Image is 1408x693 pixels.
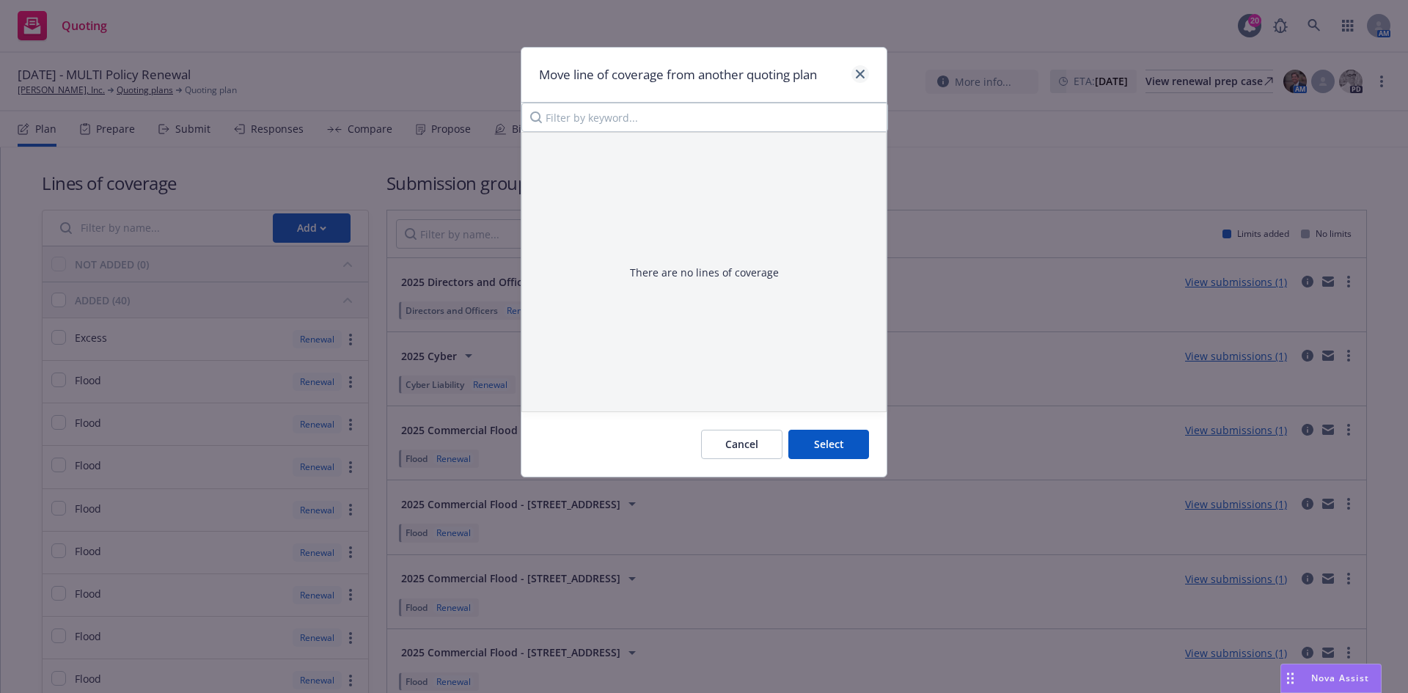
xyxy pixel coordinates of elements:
span: Nova Assist [1311,672,1369,684]
div: Drag to move [1281,664,1299,692]
span: Cancel [725,437,758,451]
h1: Move line of coverage from another quoting plan [539,65,817,84]
span: Select [814,437,844,451]
div: There are no lines of coverage [630,265,779,280]
a: close [851,65,869,83]
input: Filter by keyword... [521,103,888,132]
button: Nova Assist [1280,664,1382,693]
button: Select [788,430,869,459]
button: Cancel [701,430,782,459]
